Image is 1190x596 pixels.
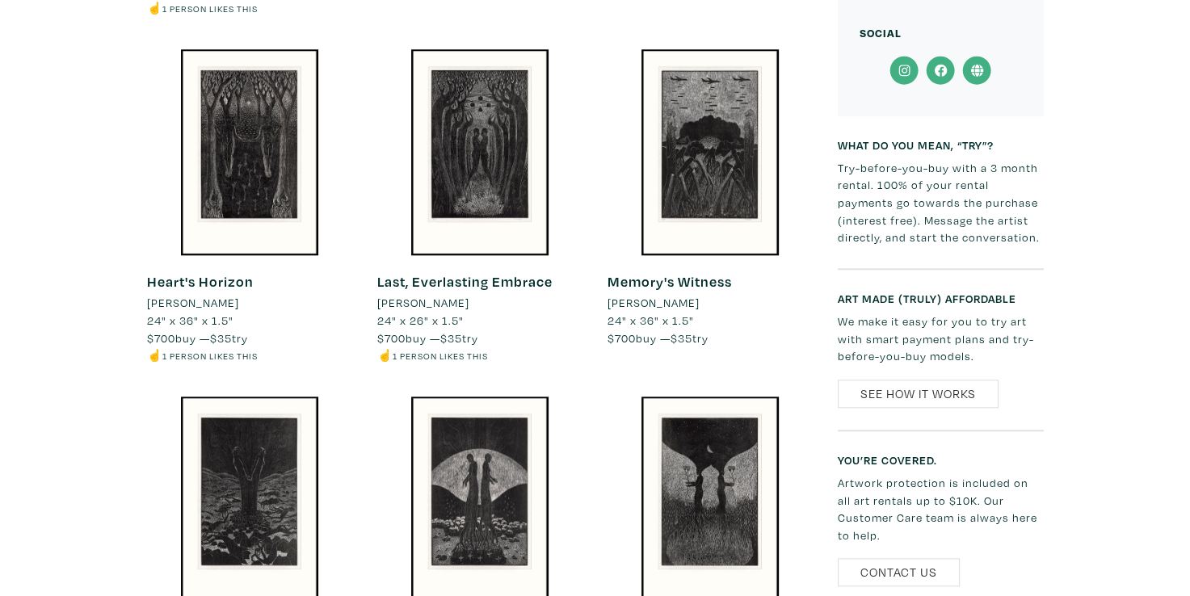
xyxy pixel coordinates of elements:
[838,159,1044,246] p: Try-before-you-buy with a 3 month rental. 100% of your rental payments go towards the purchase (i...
[838,474,1044,544] p: Artwork protection is included on all art rentals up to $10K. Our Customer Care team is always he...
[838,453,1044,467] h6: You’re covered.
[147,330,248,346] span: buy — try
[392,350,487,362] small: 1 person likes this
[607,313,693,328] span: 24" x 36" x 1.5"
[607,294,699,312] li: [PERSON_NAME]
[670,330,692,346] span: $35
[376,330,477,346] span: buy — try
[607,330,635,346] span: $700
[838,558,960,586] a: Contact Us
[147,313,233,328] span: 24" x 36" x 1.5"
[376,313,463,328] span: 24" x 26" x 1.5"
[376,330,405,346] span: $700
[607,272,731,291] a: Memory's Witness
[162,350,258,362] small: 1 person likes this
[147,294,353,312] a: [PERSON_NAME]
[838,138,1044,152] h6: What do you mean, “try”?
[147,346,353,364] li: ☝️
[838,313,1044,365] p: We make it easy for you to try art with smart payment plans and try-before-you-buy models.
[607,330,708,346] span: buy — try
[147,330,175,346] span: $700
[376,294,582,312] a: [PERSON_NAME]
[607,294,813,312] a: [PERSON_NAME]
[162,2,258,15] small: 1 person likes this
[376,346,582,364] li: ☝️
[210,330,232,346] span: $35
[838,292,1044,305] h6: Art made (truly) affordable
[439,330,461,346] span: $35
[838,380,999,408] a: See How It Works
[147,294,239,312] li: [PERSON_NAME]
[860,25,902,40] small: Social
[376,272,552,291] a: Last, Everlasting Embrace
[147,272,254,291] a: Heart's Horizon
[376,294,469,312] li: [PERSON_NAME]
